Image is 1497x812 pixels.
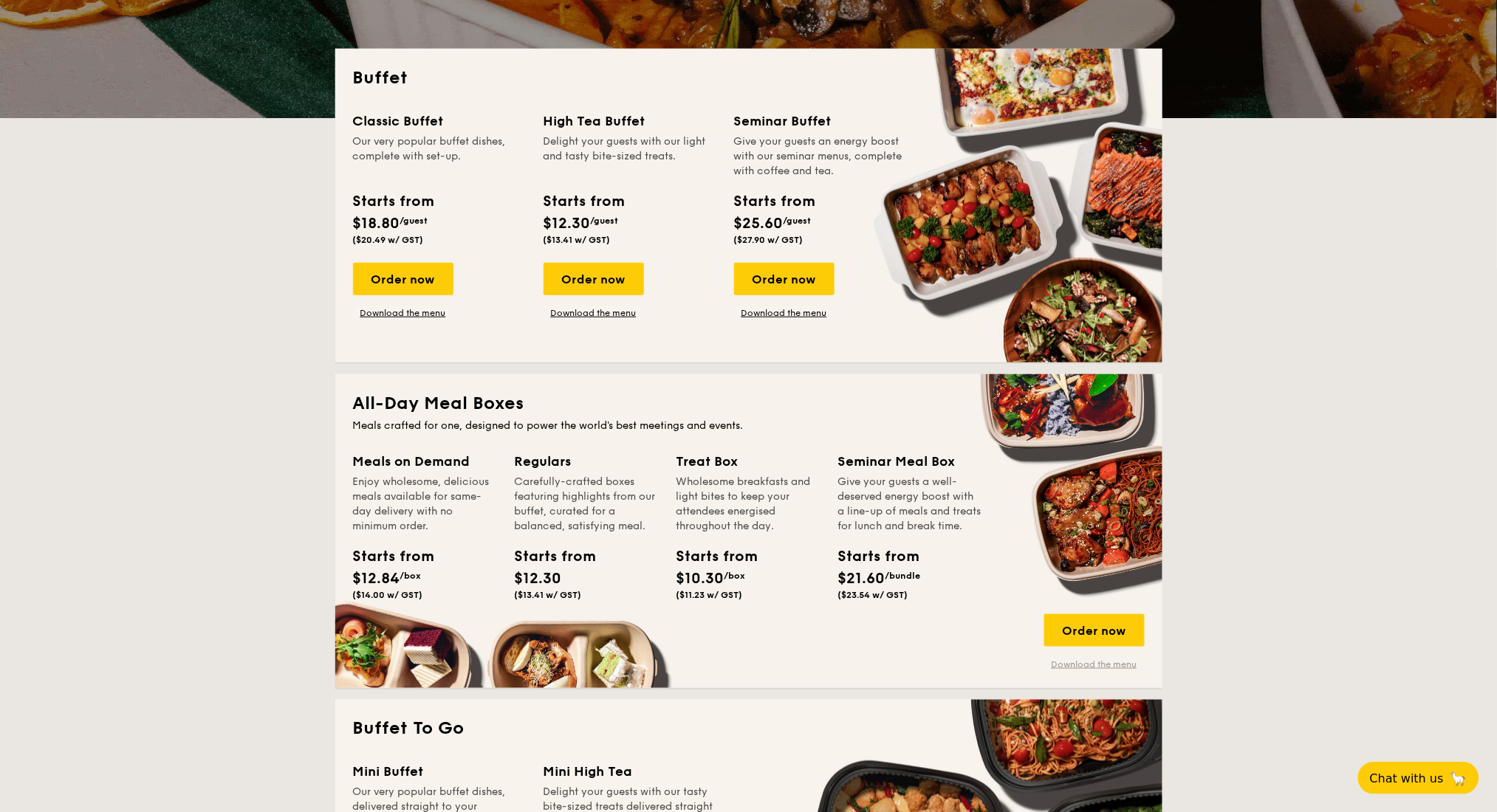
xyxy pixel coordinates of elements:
a: Download the menu [544,307,644,319]
div: Carefully-crafted boxes featuring highlights from our buffet, curated for a balanced, satisfying ... [515,475,659,534]
div: Meals crafted for one, designed to power the world's best meetings and events. [353,419,1145,433]
div: Enjoy wholesome, delicious meals available for same-day delivery with no minimum order. [353,475,497,534]
div: High Tea Buffet [544,111,716,131]
span: /box [724,571,746,581]
div: Starts from [353,546,419,568]
span: ($20.49 w/ GST) [353,235,424,245]
div: Seminar Buffet [734,111,907,131]
span: $18.80 [353,215,400,233]
div: Classic Buffet [353,111,526,131]
h2: Buffet [353,66,1145,90]
a: Download the menu [353,307,453,319]
div: Order now [1044,614,1145,647]
div: Order now [353,263,453,295]
div: Starts from [734,190,815,213]
span: $21.60 [838,570,885,588]
div: Regulars [515,451,659,472]
a: Download the menu [1044,658,1145,670]
div: Our very popular buffet dishes, complete with set-up. [353,134,526,179]
span: 🦙 [1450,770,1467,787]
button: Chat with us🦙 [1358,762,1479,794]
span: ($27.90 w/ GST) [734,235,804,245]
span: /box [400,571,422,581]
span: ($13.41 w/ GST) [544,235,611,245]
h2: All-Day Meal Boxes [353,392,1145,416]
div: Starts from [515,546,581,568]
div: Starts from [838,546,905,568]
div: Mini High Tea [544,762,716,782]
span: $10.30 [676,570,724,588]
a: Download the menu [734,307,835,319]
span: $25.60 [734,215,784,233]
span: /guest [400,216,428,226]
div: Order now [734,263,835,295]
span: Chat with us [1370,771,1444,785]
span: $12.30 [544,215,591,233]
span: $12.84 [353,570,400,588]
div: Give your guests an energy boost with our seminar menus, complete with coffee and tea. [734,134,907,179]
span: /guest [591,216,619,226]
div: Mini Buffet [353,762,526,782]
h2: Buffet To Go [353,718,1145,741]
div: Starts from [353,190,434,213]
div: Wholesome breakfasts and light bites to keep your attendees energised throughout the day. [676,475,821,534]
div: Treat Box [676,451,821,472]
div: Starts from [544,190,624,213]
span: ($11.23 w/ GST) [676,590,743,600]
div: Order now [544,263,644,295]
span: /bundle [885,571,921,581]
div: Seminar Meal Box [838,451,982,472]
div: Delight your guests with our light and tasty bite-sized treats. [544,134,716,179]
div: Give your guests a well-deserved energy boost with a line-up of meals and treats for lunch and br... [838,475,982,534]
span: /guest [784,216,812,226]
span: ($13.41 w/ GST) [515,590,582,600]
span: $12.30 [515,570,562,588]
div: Starts from [676,546,743,568]
span: ($14.00 w/ GST) [353,590,423,600]
span: ($23.54 w/ GST) [838,590,908,600]
div: Meals on Demand [353,451,497,472]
